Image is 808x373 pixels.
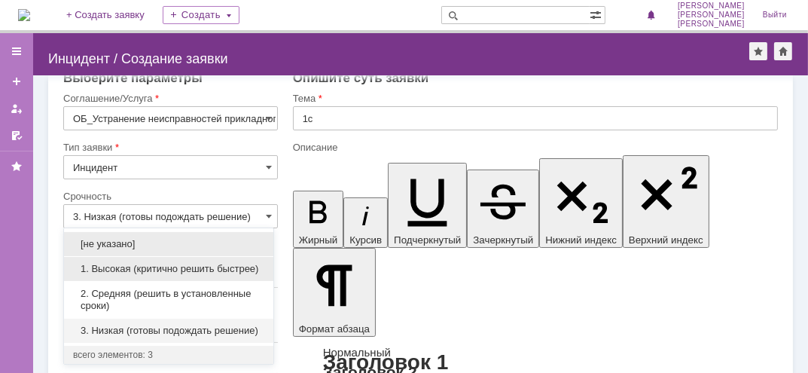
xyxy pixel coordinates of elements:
[63,71,203,85] span: Выберите параметры
[467,170,539,248] button: Зачеркнутый
[18,9,30,21] img: logo
[623,155,709,248] button: Верхний индекс
[73,349,264,361] div: всего элементов: 3
[349,234,382,246] span: Курсив
[48,51,749,66] div: Инцидент / Создание заявки
[678,20,745,29] span: [PERSON_NAME]
[73,325,264,337] span: 3. Низкая (готовы подождать решение)
[5,69,29,93] a: Создать заявку
[293,71,429,85] span: Опишите суть заявки
[299,234,338,246] span: Жирный
[343,197,388,248] button: Курсив
[18,9,30,21] a: Перейти на домашнюю страницу
[5,124,29,148] a: Мои согласования
[63,142,275,152] div: Тип заявки
[774,42,792,60] div: Сделать домашней страницей
[388,163,467,248] button: Подчеркнутый
[73,288,264,312] span: 2. Средняя (решить в установленные сроки)
[73,238,264,250] span: [не указано]
[73,263,264,275] span: 1. Высокая (критично решить быстрее)
[63,93,275,103] div: Соглашение/Услуга
[293,248,376,337] button: Формат абзаца
[299,323,370,335] span: Формат абзаца
[749,42,767,60] div: Добавить в избранное
[394,234,461,246] span: Подчеркнутый
[293,191,344,248] button: Жирный
[473,234,533,246] span: Зачеркнутый
[5,96,29,121] a: Мои заявки
[590,7,605,21] span: Расширенный поиск
[163,6,239,24] div: Создать
[323,346,391,359] a: Нормальный
[678,11,745,20] span: [PERSON_NAME]
[293,93,775,103] div: Тема
[545,234,617,246] span: Нижний индекс
[539,158,623,248] button: Нижний индекс
[293,142,775,152] div: Описание
[629,234,703,246] span: Верхний индекс
[678,2,745,11] span: [PERSON_NAME]
[63,191,275,201] div: Срочность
